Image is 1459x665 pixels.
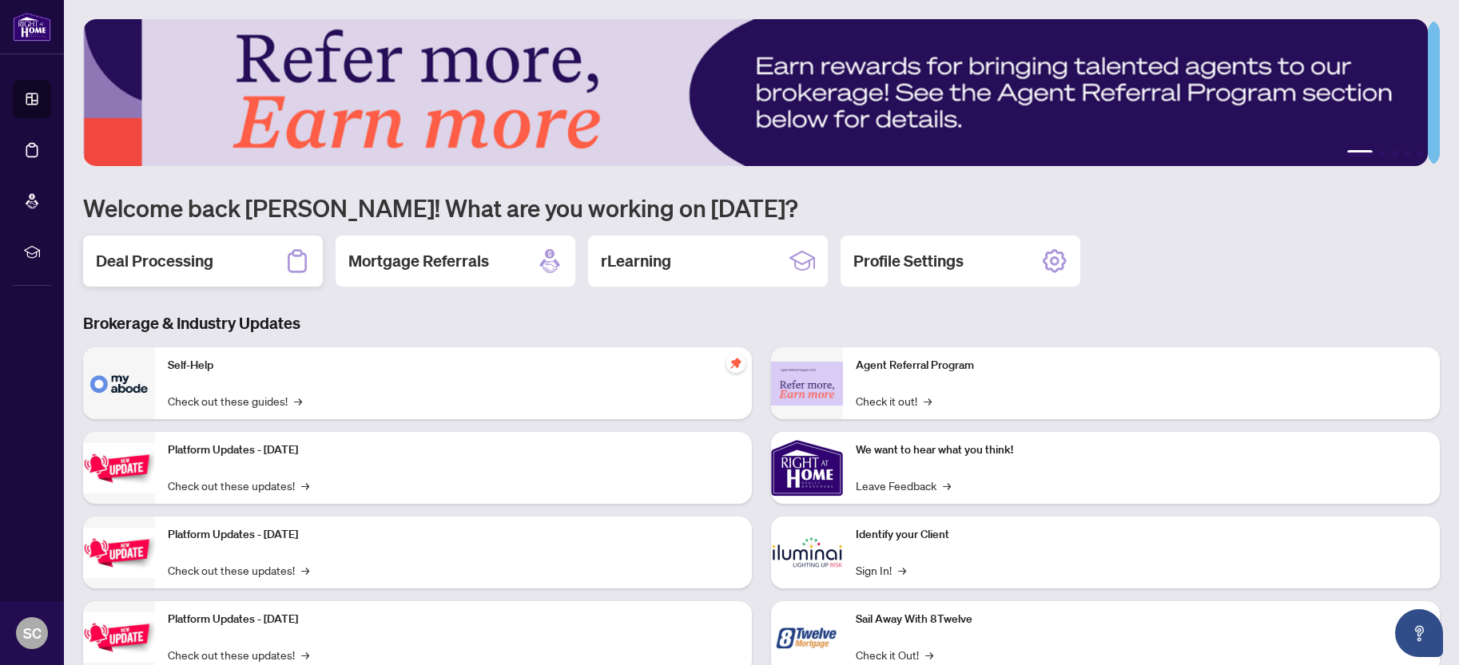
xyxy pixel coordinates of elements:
h2: Mortgage Referrals [348,250,489,272]
img: Self-Help [83,347,155,419]
p: Identify your Client [856,526,1427,544]
button: 2 [1379,150,1385,156]
p: We want to hear what you think! [856,441,1427,459]
span: → [294,392,302,410]
span: → [301,477,309,494]
p: Platform Updates - [DATE] [168,611,739,628]
button: 5 [1417,150,1424,156]
a: Check out these updates!→ [168,561,309,579]
span: → [301,561,309,579]
h2: rLearning [601,250,671,272]
button: Open asap [1395,609,1443,657]
p: Agent Referral Program [856,357,1427,374]
a: Check it out!→ [856,392,932,410]
p: Platform Updates - [DATE] [168,526,739,544]
a: Sign In!→ [856,561,906,579]
h2: Profile Settings [853,250,964,272]
a: Check out these updates!→ [168,646,309,663]
button: 1 [1347,150,1373,156]
a: Leave Feedback→ [856,477,951,494]
h2: Deal Processing [96,250,213,272]
button: 4 [1405,150,1411,156]
a: Check out these guides!→ [168,392,302,410]
span: → [925,646,933,663]
img: Platform Updates - July 8, 2025 [83,528,155,578]
p: Sail Away With 8Twelve [856,611,1427,628]
button: 3 [1392,150,1398,156]
h1: Welcome back [PERSON_NAME]! What are you working on [DATE]? [83,192,1440,223]
p: Platform Updates - [DATE] [168,441,739,459]
p: Self-Help [168,357,739,374]
a: Check it Out!→ [856,646,933,663]
img: Agent Referral Program [771,362,843,406]
span: pushpin [726,354,745,373]
a: Check out these updates!→ [168,477,309,494]
span: → [898,561,906,579]
span: → [301,646,309,663]
img: Identify your Client [771,517,843,588]
h3: Brokerage & Industry Updates [83,312,1440,334]
img: Platform Updates - June 23, 2025 [83,612,155,663]
img: We want to hear what you think! [771,432,843,504]
img: Platform Updates - July 21, 2025 [83,443,155,493]
span: → [924,392,932,410]
span: → [943,477,951,494]
img: logo [13,12,51,42]
img: Slide 0 [83,19,1428,166]
span: SC [23,622,42,644]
